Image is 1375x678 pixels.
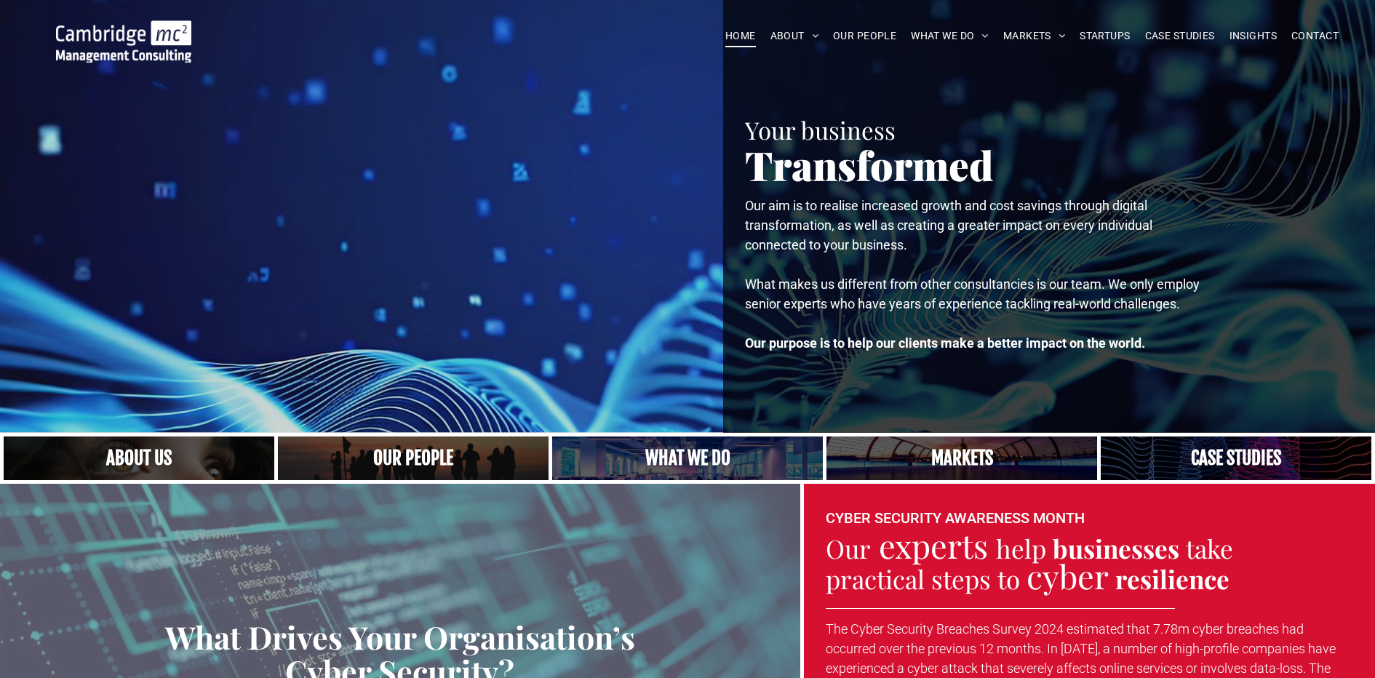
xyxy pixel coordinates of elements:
[1222,25,1284,47] a: INSIGHTS
[1053,531,1179,565] strong: businesses
[1072,25,1137,47] a: STARTUPS
[718,25,763,47] a: HOME
[1027,554,1109,597] span: cyber
[745,335,1145,351] strong: Our purpose is to help our clients make a better impact on the world.
[904,25,996,47] a: WHAT WE DO
[1115,562,1229,596] strong: resilience
[1138,25,1222,47] a: CASE STUDIES
[56,23,191,38] a: Your Business Transformed | Cambridge Management Consulting
[745,198,1152,252] span: Our aim is to realise increased growth and cost savings through digital transformation, as well a...
[996,531,1046,565] span: help
[745,276,1200,311] span: What makes us different from other consultancies is our team. We only employ senior experts who h...
[996,25,1072,47] a: MARKETS
[763,25,826,47] a: ABOUT
[826,436,1097,480] a: digital transformation
[745,137,994,191] span: Transformed
[4,436,274,480] a: Close up of woman's face, centered on her eyes, digital infrastructure
[826,509,1085,527] font: CYBER SECURITY AWARENESS MONTH
[826,25,904,47] a: OUR PEOPLE
[745,113,896,145] span: Your business
[56,20,191,63] img: Go to Homepage
[1101,436,1371,480] a: digital infrastructure
[879,523,988,567] span: experts
[826,531,1233,597] span: take practical steps to
[1284,25,1346,47] a: CONTACT
[552,436,823,480] a: A yoga teacher lifting his whole body off the ground in the peacock pose, digital infrastructure
[278,436,549,480] a: A crowd in silhouette at sunset, on a rise or lookout point, digital transformation
[826,531,871,565] span: Our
